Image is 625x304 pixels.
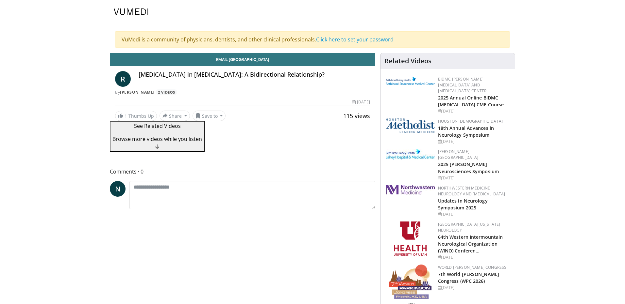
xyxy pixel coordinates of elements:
img: e7977282-282c-4444-820d-7cc2733560fd.jpg.150x105_q85_autocrop_double_scale_upscale_version-0.2.jpg [386,149,435,160]
img: VuMedi Logo [114,8,148,15]
a: 2 Videos [156,89,177,95]
h4: [MEDICAL_DATA] in [MEDICAL_DATA]: A Bidirectional Relationship? [139,71,370,78]
div: [DATE] [438,139,510,144]
img: 2a462fb6-9365-492a-ac79-3166a6f924d8.png.150x105_q85_autocrop_double_scale_upscale_version-0.2.jpg [386,185,435,194]
div: [DATE] [438,108,510,114]
div: [DATE] [438,285,510,291]
a: 64th Western Intermountain Neurological Organization (WINO) Conferen… [438,234,503,254]
a: 7th World [PERSON_NAME] Congress (WPC 2026) [438,271,499,284]
a: Click here to set your password [316,36,394,43]
a: N [110,181,126,197]
button: Save to [193,111,226,121]
a: 2025 Annual Online BIDMC [MEDICAL_DATA] CME Course [438,95,504,108]
div: [DATE] [438,175,510,181]
h2: 64th Western Intermountain Neurological Organization (WINO) Conference [438,233,510,254]
a: [PERSON_NAME] [120,89,155,95]
a: R [115,71,131,87]
span: 115 views [343,112,370,120]
img: c96b19ec-a48b-46a9-9095-935f19585444.png.150x105_q85_autocrop_double_scale_upscale_version-0.2.png [386,77,435,85]
a: 2025 [PERSON_NAME] Neurosciences Symposium [438,161,499,174]
div: [DATE] [438,254,510,260]
a: [PERSON_NAME][GEOGRAPHIC_DATA] [438,149,479,160]
span: Comments 0 [110,167,375,176]
a: Updates in Neurology Symposium 2025 [438,198,488,211]
div: [DATE] [352,99,370,105]
span: Browse more videos while you listen [112,135,202,143]
a: 18th Annual Advances in Neurology Symposium [438,125,494,138]
a: Houston [DEMOGRAPHIC_DATA] [438,118,503,124]
span: 1 [125,113,127,119]
a: Email [GEOGRAPHIC_DATA] [110,53,375,66]
h4: Related Videos [384,57,431,65]
img: f6362829-b0a3-407d-a044-59546adfd345.png.150x105_q85_autocrop_double_scale_upscale_version-0.2.png [394,221,427,256]
p: See Related Videos [112,122,202,130]
button: See Related Videos Browse more videos while you listen [110,121,205,152]
img: 5e4488cc-e109-4a4e-9fd9-73bb9237ee91.png.150x105_q85_autocrop_double_scale_upscale_version-0.2.png [386,118,435,133]
button: Share [160,111,190,121]
a: Northwestern Medicine Neurology and [MEDICAL_DATA] [438,185,505,197]
img: 16fe1da8-a9a0-4f15-bd45-1dd1acf19c34.png.150x105_q85_autocrop_double_scale_upscale_version-0.2.png [389,265,431,299]
a: BIDMC [PERSON_NAME][MEDICAL_DATA] and [MEDICAL_DATA] Center [438,76,487,94]
a: [GEOGRAPHIC_DATA][US_STATE] Neurology [438,221,500,233]
a: World [PERSON_NAME] Congress [438,265,507,270]
div: [DATE] [438,211,510,217]
a: 1 Thumbs Up [115,111,157,121]
div: By [115,89,370,95]
div: VuMedi is a community of physicians, dentists, and other clinical professionals. [115,31,510,48]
